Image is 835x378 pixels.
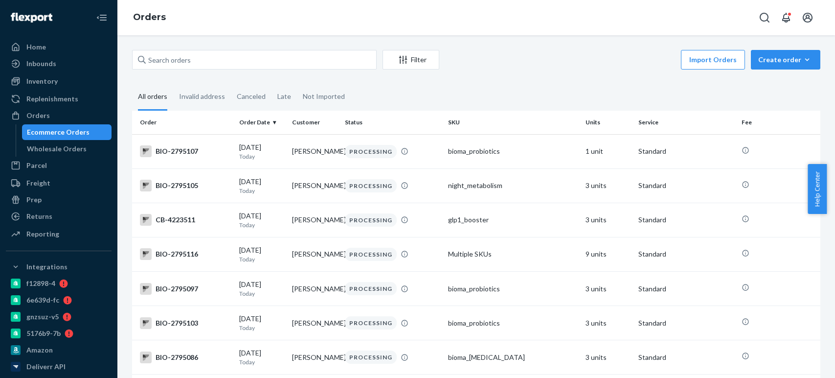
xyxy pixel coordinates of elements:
p: Today [239,221,284,229]
div: PROCESSING [345,179,397,192]
div: bioma_probiotics [448,284,578,294]
a: gnzsuz-v5 [6,309,112,325]
button: Open Search Box [755,8,774,27]
div: Prep [26,195,42,205]
a: 6e639d-fc [6,292,112,308]
p: Standard [638,215,734,225]
td: 1 unit [582,134,634,168]
input: Search orders [132,50,377,70]
button: Import Orders [681,50,745,70]
button: Open notifications [776,8,796,27]
ol: breadcrumbs [125,3,174,32]
div: Canceled [237,84,266,109]
th: Fee [738,111,820,134]
div: Orders [26,111,50,120]
th: Status [341,111,444,134]
a: Amazon [6,342,112,358]
div: BIO-2795097 [140,283,231,295]
p: Today [239,255,284,263]
p: Standard [638,181,734,190]
div: BIO-2795086 [140,352,231,363]
div: bioma_probiotics [448,146,578,156]
td: Multiple SKUs [444,237,582,271]
div: Inbounds [26,59,56,69]
div: PROCESSING [345,351,397,364]
div: Inventory [26,76,58,86]
div: PROCESSING [345,213,397,227]
a: Freight [6,175,112,191]
p: Standard [638,249,734,259]
a: Home [6,39,112,55]
button: Close Navigation [92,8,112,27]
td: 3 units [582,203,634,237]
a: Prep [6,192,112,208]
div: PROCESSING [345,145,397,158]
a: Returns [6,209,112,224]
div: Not Imported [303,84,345,109]
div: All orders [138,84,167,111]
div: PROCESSING [345,316,397,330]
a: Replenishments [6,91,112,107]
button: Integrations [6,259,112,275]
div: [DATE] [239,177,284,195]
div: [DATE] [239,142,284,161]
div: BIO-2795116 [140,248,231,260]
td: [PERSON_NAME] [288,306,341,340]
td: [PERSON_NAME] [288,237,341,271]
button: Create order [751,50,820,70]
div: Late [277,84,291,109]
div: Replenishments [26,94,78,104]
div: Amazon [26,345,53,355]
div: Deliverr API [26,362,66,372]
td: 3 units [582,340,634,375]
div: Freight [26,178,50,188]
p: Today [239,324,284,332]
p: Today [239,187,284,195]
div: gnzsuz-v5 [26,312,59,322]
div: bioma_[MEDICAL_DATA] [448,353,578,362]
button: Open account menu [798,8,817,27]
div: Reporting [26,229,59,239]
a: Wholesale Orders [22,141,112,157]
p: Today [239,289,284,298]
div: [DATE] [239,314,284,332]
button: Filter [383,50,439,70]
div: BIO-2795105 [140,180,231,191]
div: Ecommerce Orders [27,127,90,137]
div: Returns [26,212,52,221]
a: Orders [6,108,112,123]
th: Units [582,111,634,134]
div: Home [26,42,46,52]
td: [PERSON_NAME] [288,168,341,203]
iframe: Opens a widget where you can chat to one of our agents [773,349,825,373]
div: Parcel [26,161,47,170]
div: f12898-4 [26,279,55,288]
div: glp1_booster [448,215,578,225]
div: [DATE] [239,211,284,229]
div: bioma_probiotics [448,318,578,328]
a: Inbounds [6,56,112,71]
p: Standard [638,284,734,294]
th: Order Date [235,111,288,134]
a: Ecommerce Orders [22,124,112,140]
div: Wholesale Orders [27,144,87,154]
a: Deliverr API [6,359,112,375]
img: Flexport logo [11,13,52,23]
span: Help Center [808,164,827,214]
p: Today [239,152,284,161]
div: BIO-2795103 [140,317,231,329]
td: 3 units [582,272,634,306]
td: 3 units [582,168,634,203]
a: f12898-4 [6,276,112,291]
a: 5176b9-7b [6,326,112,341]
th: Order [132,111,235,134]
div: PROCESSING [345,282,397,295]
p: Standard [638,318,734,328]
p: Standard [638,146,734,156]
th: Service [634,111,738,134]
div: 6e639d-fc [26,295,59,305]
td: [PERSON_NAME] [288,340,341,375]
td: [PERSON_NAME] [288,203,341,237]
div: [DATE] [239,280,284,298]
p: Standard [638,353,734,362]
